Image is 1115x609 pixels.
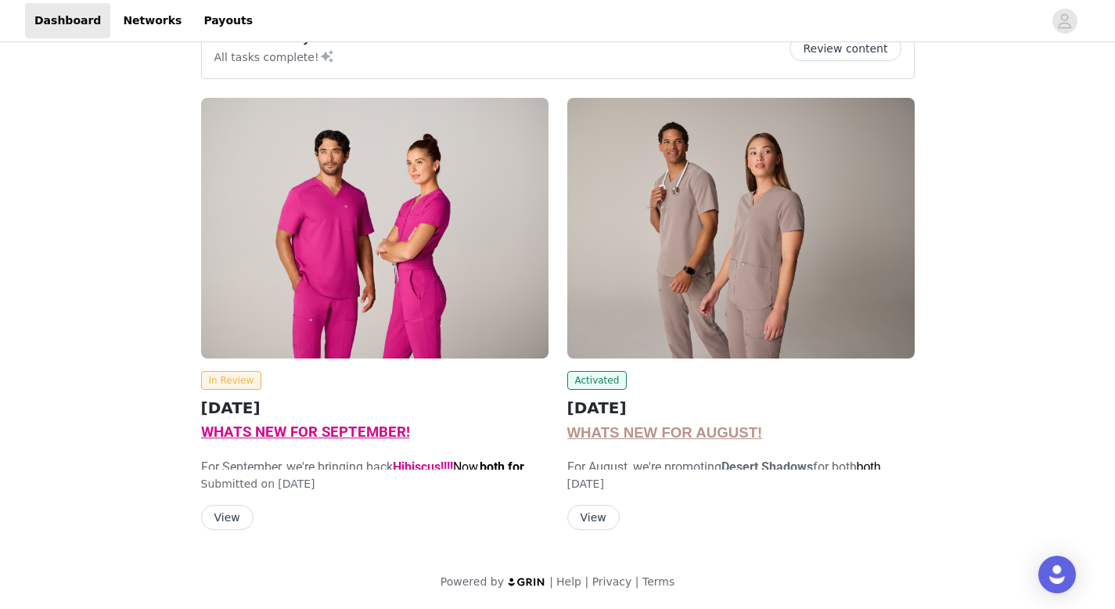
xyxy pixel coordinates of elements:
[214,47,335,66] p: All tasks complete!
[1038,556,1076,593] div: Open Intercom Messenger
[278,477,315,490] span: [DATE]
[441,575,504,588] span: Powered by
[393,459,453,474] strong: Hibiscus!!!!
[201,423,410,441] span: WHATS NEW FOR SEPTEMBER!
[789,36,901,61] button: Review content
[113,3,191,38] a: Networks
[584,575,588,588] span: |
[567,371,628,390] span: Activated
[567,477,604,490] span: [DATE]
[507,577,546,587] img: logo
[201,396,549,420] h2: [DATE]
[567,512,620,524] a: View
[194,3,262,38] a: Payouts
[567,396,915,420] h2: [DATE]
[635,575,639,588] span: |
[592,575,632,588] a: Privacy
[567,505,620,530] button: View
[201,98,549,359] img: Fabletics Scrubs
[567,459,881,493] span: For August, we're promoting for both
[201,477,275,490] span: Submitted on
[567,424,763,441] span: WHATS NEW FOR AUGUST!
[25,3,110,38] a: Dashboard
[567,98,915,359] img: Fabletics Scrubs
[201,371,262,390] span: In Review
[1057,9,1072,34] div: avatar
[201,512,254,524] a: View
[549,575,553,588] span: |
[201,505,254,530] button: View
[721,459,813,474] strong: Desert Shadows
[201,459,539,512] span: For September, we're bringing back
[556,575,581,588] a: Help
[642,575,674,588] a: Terms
